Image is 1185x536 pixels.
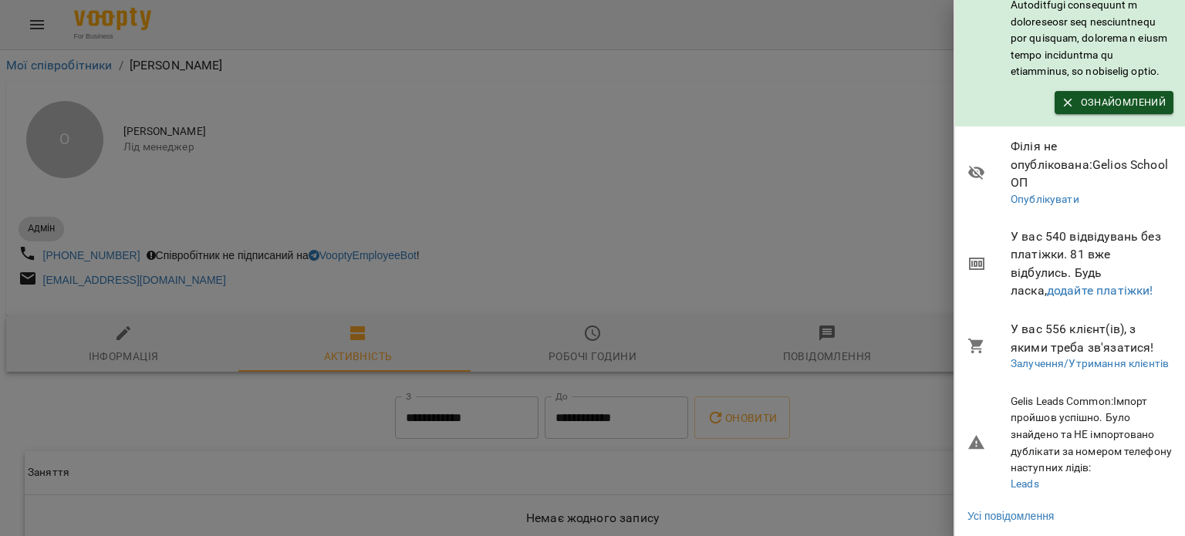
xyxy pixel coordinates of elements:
span: Ознайомлений [1062,94,1166,111]
span: У вас 540 відвідувань без платіжки. 81 вже відбулись. Будь ласка, [1011,228,1173,300]
a: Опублікувати [1011,193,1079,205]
a: Залучення/Утримання клієнтів [1011,357,1169,369]
span: У вас 556 клієнт(ів), з якими треба зв'язатися! [1011,320,1173,356]
span: Філія не опублікована : Gelios School ОП [1011,137,1173,192]
a: Leads [1011,477,1039,490]
a: додайте платіжки! [1047,283,1153,298]
button: Ознайомлений [1055,91,1173,114]
a: Усі повідомлення [967,508,1054,524]
h6: Gelis Leads Common : Імпорт пройшов успішно. Було знайдено та НЕ імпортовано дублікати за номером... [1011,393,1173,477]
